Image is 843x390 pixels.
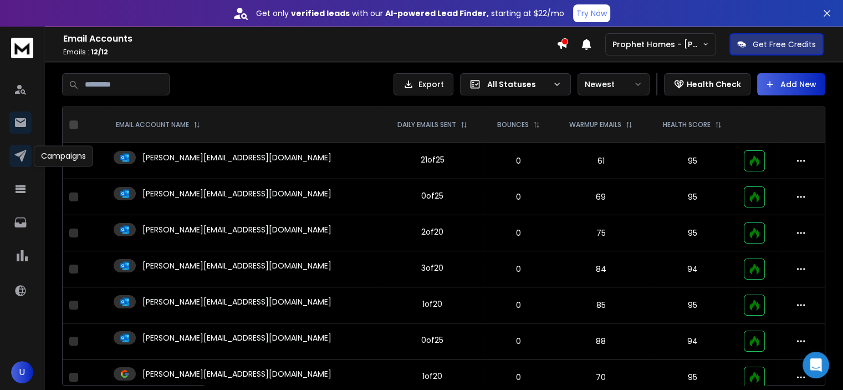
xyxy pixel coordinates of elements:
button: Health Check [664,73,750,95]
p: [PERSON_NAME][EMAIL_ADDRESS][DOMAIN_NAME] [142,260,331,271]
p: WARMUP EMAILS [569,120,621,129]
p: All Statuses [487,79,548,90]
div: EMAIL ACCOUNT NAME [116,120,200,129]
p: Get Free Credits [753,39,816,50]
p: [PERSON_NAME][EMAIL_ADDRESS][DOMAIN_NAME] [142,188,331,199]
p: HEALTH SCORE [663,120,711,129]
p: BOUNCES [497,120,529,129]
p: [PERSON_NAME][EMAIL_ADDRESS][DOMAIN_NAME] [142,332,331,343]
p: Try Now [576,8,607,19]
p: Emails : [63,48,556,57]
td: 95 [648,143,737,179]
p: 0 [490,227,547,239]
span: 12 / 12 [91,47,108,57]
td: 84 [554,251,648,287]
div: Open Intercom Messenger [803,352,829,378]
button: Get Free Credits [729,33,824,55]
p: 0 [490,372,547,383]
td: 85 [554,287,648,323]
p: [PERSON_NAME][EMAIL_ADDRESS][DOMAIN_NAME] [142,368,331,379]
div: 21 of 25 [420,154,444,165]
p: 0 [490,155,547,166]
button: Export [394,73,453,95]
td: 95 [648,287,737,323]
div: Campaigns [34,145,93,166]
p: DAILY EMAILS SENT [397,120,456,129]
strong: AI-powered Lead Finder, [385,8,489,19]
td: 95 [648,179,737,215]
td: 75 [554,215,648,251]
td: 94 [648,323,737,359]
p: 0 [490,300,547,311]
p: 0 [490,191,547,202]
div: 3 of 20 [421,262,443,273]
p: [PERSON_NAME][EMAIL_ADDRESS][DOMAIN_NAME] [142,224,331,235]
p: Prophet Homes - [PERSON_NAME] [612,39,702,50]
strong: verified leads [291,8,350,19]
td: 88 [554,323,648,359]
p: [PERSON_NAME][EMAIL_ADDRESS][DOMAIN_NAME] [142,296,331,307]
div: 0 of 25 [421,335,443,346]
div: 1 of 20 [422,371,442,382]
button: Newest [578,73,650,95]
p: 0 [490,264,547,275]
img: logo [11,38,33,58]
p: Health Check [687,79,741,90]
p: [PERSON_NAME][EMAIL_ADDRESS][DOMAIN_NAME] [142,152,331,163]
div: 0 of 25 [421,190,443,201]
td: 69 [554,179,648,215]
button: Try Now [573,4,610,22]
div: 1 of 20 [422,298,442,310]
button: Add New [757,73,825,95]
td: 61 [554,143,648,179]
td: 94 [648,251,737,287]
button: U [11,361,33,383]
div: 2 of 20 [421,226,443,237]
h1: Email Accounts [63,32,556,45]
p: 0 [490,336,547,347]
td: 95 [648,215,737,251]
p: Get only with our starting at $22/mo [256,8,564,19]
